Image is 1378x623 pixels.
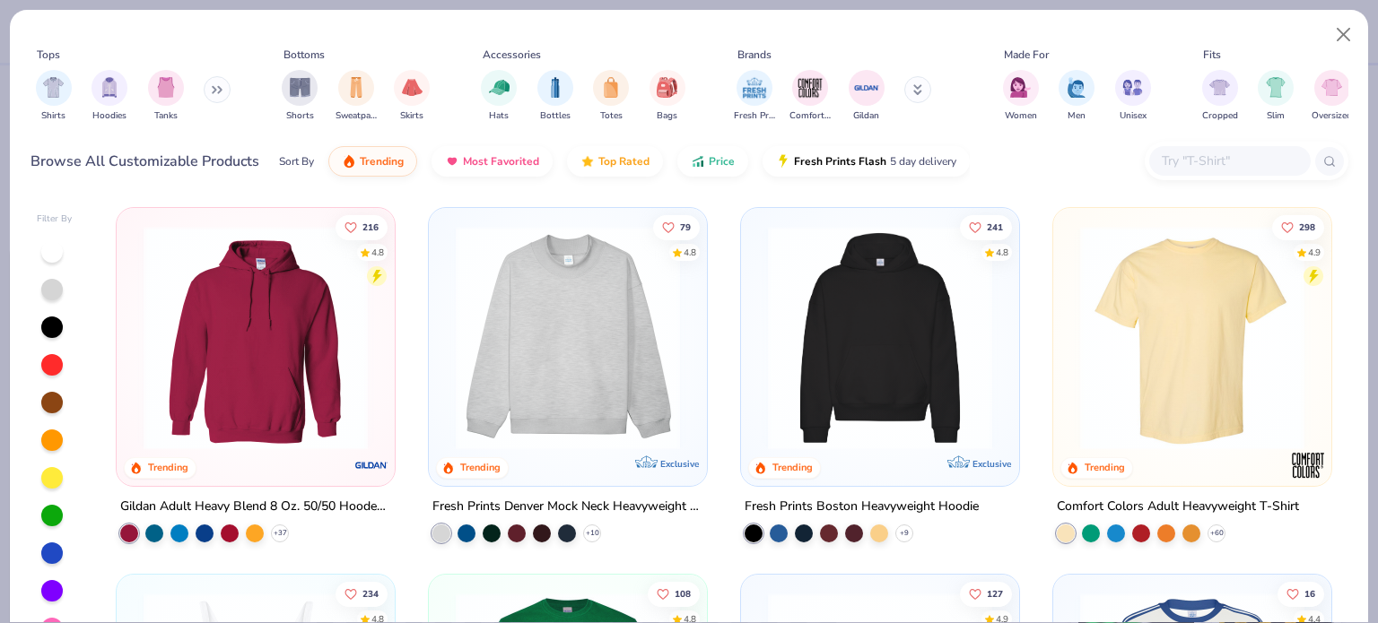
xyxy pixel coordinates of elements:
[586,528,599,539] span: + 10
[650,70,685,123] button: filter button
[336,70,377,123] div: filter for Sweatpants
[445,154,459,169] img: most_fav.gif
[900,528,909,539] span: + 9
[853,74,880,101] img: Gildan Image
[987,589,1003,598] span: 127
[734,70,775,123] button: filter button
[92,70,127,123] button: filter button
[545,77,565,98] img: Bottles Image
[31,151,259,172] div: Browse All Customizable Products
[1120,109,1147,123] span: Unisex
[797,74,824,101] img: Comfort Colors Image
[1278,581,1324,606] button: Like
[154,109,178,123] span: Tanks
[1266,77,1286,98] img: Slim Image
[1258,70,1294,123] button: filter button
[36,70,72,123] div: filter for Shirts
[1010,77,1031,98] img: Women Image
[1202,70,1238,123] div: filter for Cropped
[680,222,691,231] span: 79
[996,246,1008,259] div: 4.8
[489,109,509,123] span: Hats
[37,47,60,63] div: Tops
[279,153,314,169] div: Sort By
[1067,77,1086,98] img: Men Image
[759,226,1001,450] img: 91acfc32-fd48-4d6b-bdad-a4c1a30ac3fc
[1115,70,1151,123] div: filter for Unisex
[1304,589,1315,598] span: 16
[1160,151,1298,171] input: Try "T-Shirt"
[648,581,700,606] button: Like
[336,214,388,239] button: Like
[657,77,676,98] img: Bags Image
[763,146,970,177] button: Fresh Prints Flash5 day delivery
[148,70,184,123] div: filter for Tanks
[849,70,885,123] div: filter for Gildan
[1203,47,1221,63] div: Fits
[100,77,119,98] img: Hoodies Image
[972,458,1011,470] span: Exclusive
[794,154,886,169] span: Fresh Prints Flash
[1003,70,1039,123] div: filter for Women
[734,70,775,123] div: filter for Fresh Prints
[1327,18,1361,52] button: Close
[432,146,553,177] button: Most Favorited
[960,214,1012,239] button: Like
[363,589,379,598] span: 234
[849,70,885,123] button: filter button
[336,70,377,123] button: filter button
[353,447,389,483] img: Gildan logo
[1272,214,1324,239] button: Like
[92,70,127,123] div: filter for Hoodies
[741,74,768,101] img: Fresh Prints Image
[537,70,573,123] div: filter for Bottles
[483,47,541,63] div: Accessories
[537,70,573,123] button: filter button
[120,496,391,518] div: Gildan Adult Heavy Blend 8 Oz. 50/50 Hooded Sweatshirt
[593,70,629,123] div: filter for Totes
[1122,77,1143,98] img: Unisex Image
[657,109,677,123] span: Bags
[853,109,879,123] span: Gildan
[489,77,510,98] img: Hats Image
[567,146,663,177] button: Top Rated
[745,496,979,518] div: Fresh Prints Boston Heavyweight Hoodie
[890,151,956,172] span: 5 day delivery
[1308,246,1321,259] div: 4.9
[1202,70,1238,123] button: filter button
[328,146,417,177] button: Trending
[1115,70,1151,123] button: filter button
[580,154,595,169] img: TopRated.gif
[987,222,1003,231] span: 241
[274,528,287,539] span: + 37
[789,70,831,123] div: filter for Comfort Colors
[1312,70,1352,123] button: filter button
[1003,70,1039,123] button: filter button
[684,246,696,259] div: 4.8
[372,246,385,259] div: 4.8
[660,458,699,470] span: Exclusive
[360,154,404,169] span: Trending
[41,109,65,123] span: Shirts
[650,70,685,123] div: filter for Bags
[1312,70,1352,123] div: filter for Oversized
[402,77,423,98] img: Skirts Image
[394,70,430,123] button: filter button
[342,154,356,169] img: trending.gif
[282,70,318,123] div: filter for Shorts
[776,154,790,169] img: flash.gif
[286,109,314,123] span: Shorts
[346,77,366,98] img: Sweatpants Image
[92,109,126,123] span: Hoodies
[675,589,691,598] span: 108
[1059,70,1095,123] div: filter for Men
[737,47,772,63] div: Brands
[148,70,184,123] button: filter button
[463,154,539,169] span: Most Favorited
[789,109,831,123] span: Comfort Colors
[432,496,703,518] div: Fresh Prints Denver Mock Neck Heavyweight Sweatshirt
[135,226,377,450] img: 01756b78-01f6-4cc6-8d8a-3c30c1a0c8ac
[283,47,325,63] div: Bottoms
[1299,222,1315,231] span: 298
[1209,528,1223,539] span: + 60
